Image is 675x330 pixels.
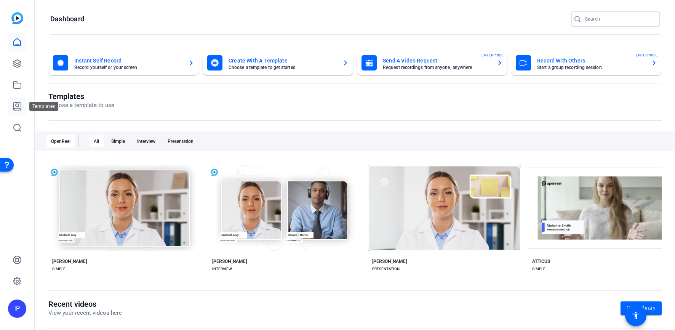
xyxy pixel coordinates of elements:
[627,304,656,312] span: Go to library
[585,14,654,24] input: Search
[74,56,182,65] mat-card-title: Instant Self Record
[383,56,491,65] mat-card-title: Send A Video Request
[50,14,84,24] h1: Dashboard
[163,135,198,147] div: Presentation
[46,135,75,147] div: OpenReel
[357,51,507,75] button: Send A Video RequestRequest recordings from anyone, anywhereENTERPRISE
[372,266,400,272] div: PRESENTATION
[212,266,232,272] div: INTERVIEW
[48,101,114,110] p: Choose a template to use
[74,65,182,70] mat-card-subtitle: Record yourself or your screen
[203,51,353,75] button: Create With A TemplateChoose a template to get started
[537,56,645,65] mat-card-title: Record With Others
[229,65,336,70] mat-card-subtitle: Choose a template to get started
[48,300,122,309] h1: Recent videos
[52,258,87,264] div: [PERSON_NAME]
[89,135,104,147] div: All
[11,12,23,24] img: blue-gradient.svg
[372,258,407,264] div: [PERSON_NAME]
[537,65,645,70] mat-card-subtitle: Start a group recording session
[532,266,545,272] div: SIMPLE
[481,52,504,58] span: ENTERPRISE
[212,258,247,264] div: [PERSON_NAME]
[621,301,662,315] a: Go to library
[48,309,122,317] p: View your recent videos here
[8,300,26,318] div: IP
[631,311,640,320] mat-icon: accessibility
[636,52,658,58] span: ENTERPRISE
[511,51,662,75] button: Record With OthersStart a group recording sessionENTERPRISE
[48,92,114,101] h1: Templates
[107,135,130,147] div: Simple
[29,102,58,111] div: Templates
[52,266,66,272] div: SIMPLE
[48,51,199,75] button: Instant Self RecordRecord yourself or your screen
[229,56,336,65] mat-card-title: Create With A Template
[133,135,160,147] div: Interview
[532,258,550,264] div: ATTICUS
[383,65,491,70] mat-card-subtitle: Request recordings from anyone, anywhere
